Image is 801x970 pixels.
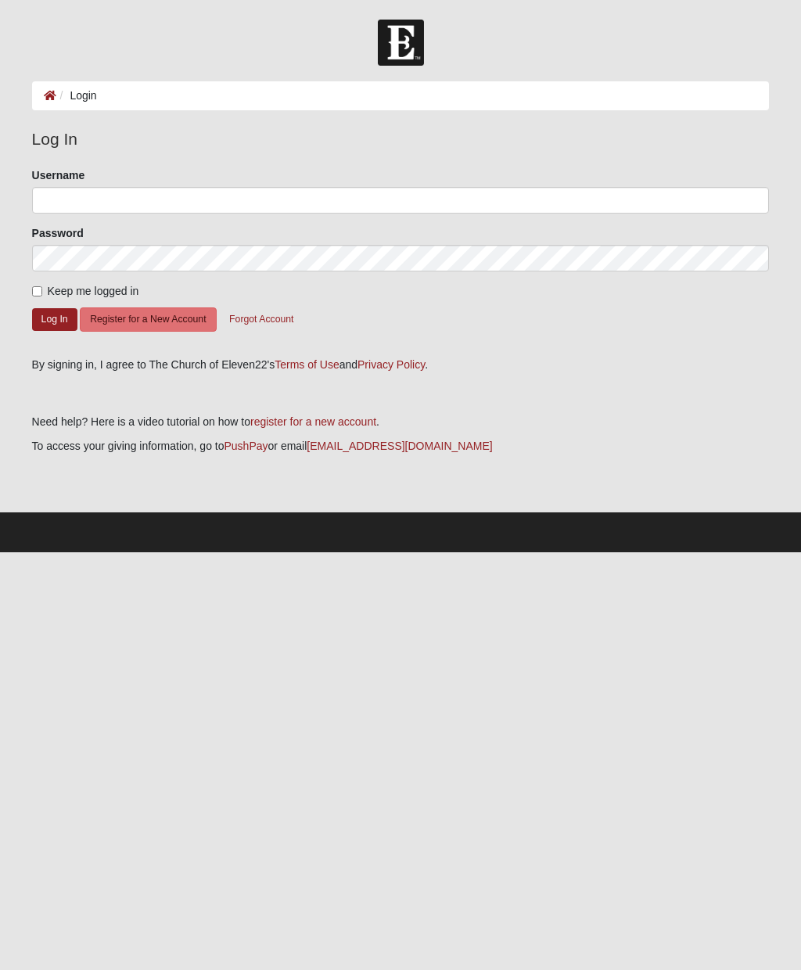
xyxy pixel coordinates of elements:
span: Keep me logged in [48,285,139,297]
button: Log In [32,308,77,331]
label: Username [32,167,85,183]
label: Password [32,225,84,241]
img: Church of Eleven22 Logo [378,20,424,66]
legend: Log In [32,127,770,152]
a: [EMAIL_ADDRESS][DOMAIN_NAME] [307,440,492,452]
button: Forgot Account [219,307,304,332]
a: PushPay [224,440,268,452]
div: By signing in, I agree to The Church of Eleven22's and . [32,357,770,373]
li: Login [56,88,97,104]
button: Register for a New Account [80,307,216,332]
a: Terms of Use [275,358,339,371]
p: To access your giving information, go to or email [32,438,770,454]
input: Keep me logged in [32,286,42,296]
a: Privacy Policy [357,358,425,371]
p: Need help? Here is a video tutorial on how to . [32,414,770,430]
a: register for a new account [250,415,376,428]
